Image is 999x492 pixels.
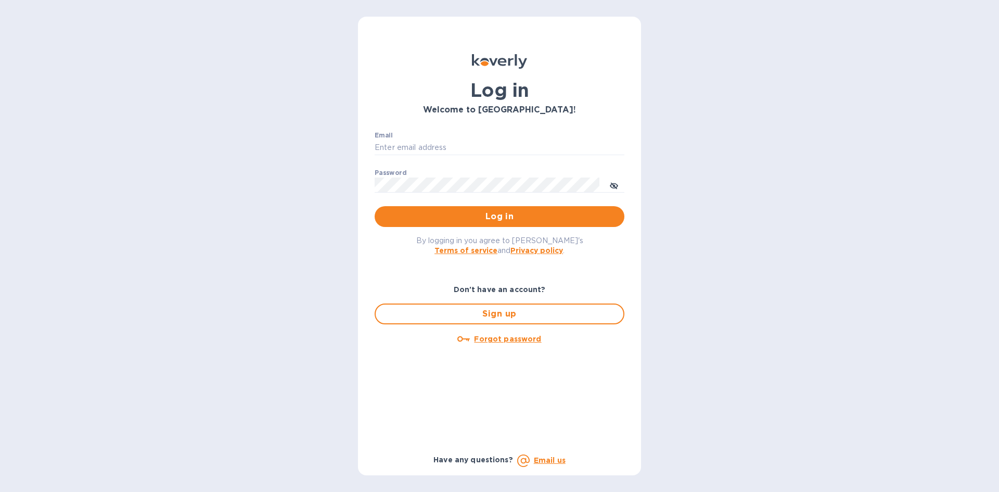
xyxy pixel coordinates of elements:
[384,308,615,320] span: Sign up
[534,456,566,464] a: Email us
[375,304,624,324] button: Sign up
[474,335,541,343] u: Forgot password
[454,285,546,294] b: Don't have an account?
[604,174,624,195] button: toggle password visibility
[375,79,624,101] h1: Log in
[375,105,624,115] h3: Welcome to [GEOGRAPHIC_DATA]!
[416,236,583,255] span: By logging in you agree to [PERSON_NAME]'s and .
[375,132,393,138] label: Email
[375,140,624,156] input: Enter email address
[433,456,513,464] b: Have any questions?
[510,246,563,255] a: Privacy policy
[375,170,406,176] label: Password
[375,206,624,227] button: Log in
[434,246,497,255] a: Terms of service
[383,210,616,223] span: Log in
[472,54,527,69] img: Koverly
